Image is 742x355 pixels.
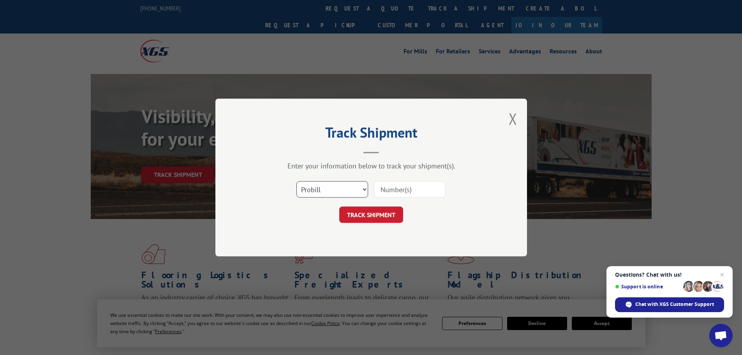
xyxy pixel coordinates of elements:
[374,181,446,198] input: Number(s)
[717,270,727,279] span: Close chat
[509,108,517,129] button: Close modal
[254,127,488,142] h2: Track Shipment
[615,272,724,278] span: Questions? Chat with us!
[635,301,714,308] span: Chat with XGS Customer Support
[709,324,733,347] div: Open chat
[615,297,724,312] div: Chat with XGS Customer Support
[339,207,403,223] button: TRACK SHIPMENT
[615,284,680,290] span: Support is online
[254,161,488,170] div: Enter your information below to track your shipment(s).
